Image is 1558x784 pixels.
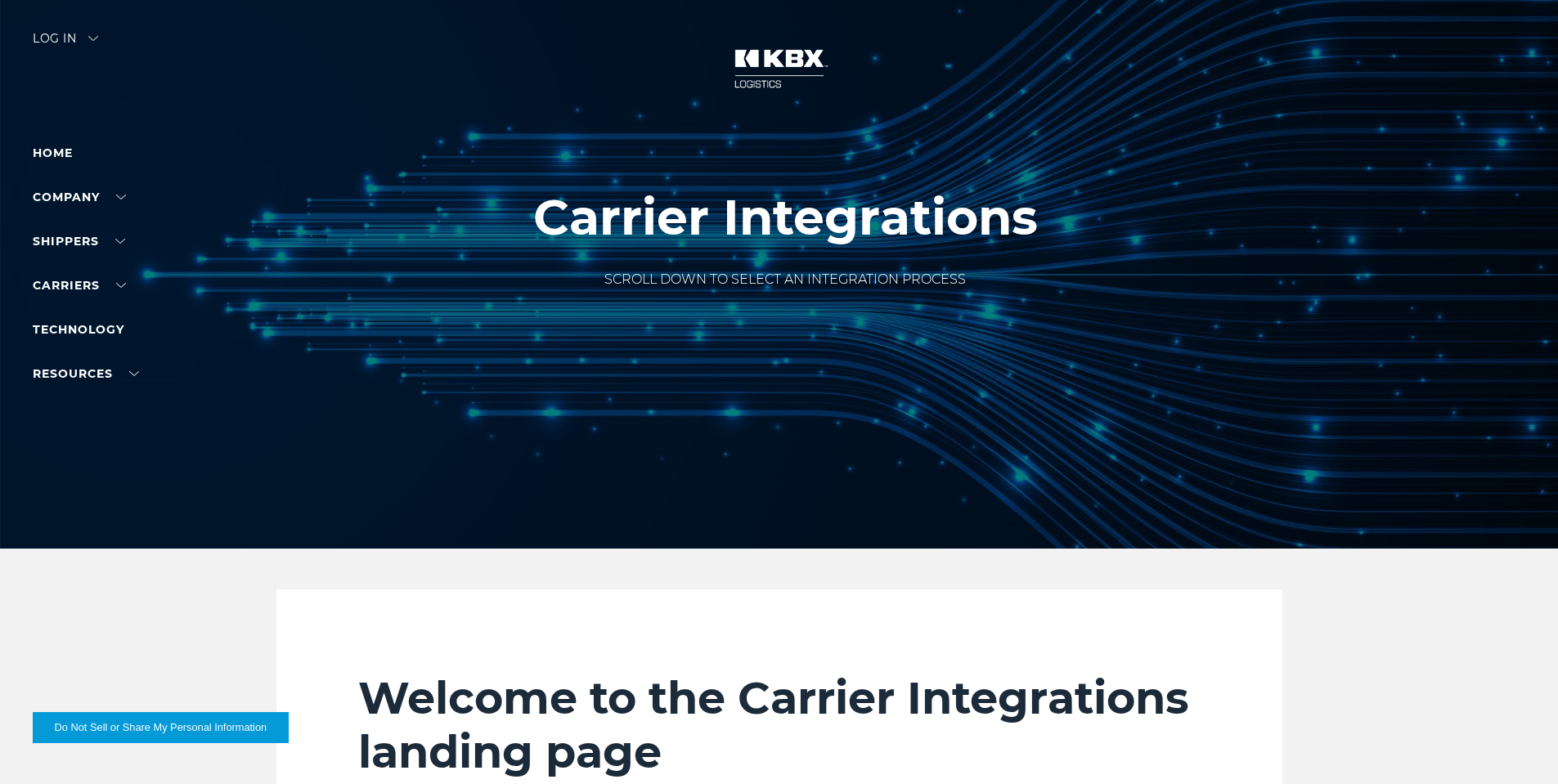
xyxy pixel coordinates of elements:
a: SHIPPERS [33,234,125,249]
h1: Carrier Integrations [533,190,1038,245]
img: kbx logo [718,33,841,105]
a: RESOURCES [33,366,139,381]
h2: Welcome to the Carrier Integrations landing page [358,671,1201,779]
div: Log in [33,33,98,56]
a: Company [33,190,126,204]
a: Home [33,146,73,160]
a: Technology [33,322,124,337]
img: arrow [88,36,98,41]
a: Carriers [33,278,126,293]
p: SCROLL DOWN TO SELECT AN INTEGRATION PROCESS [533,270,1038,289]
button: Do Not Sell or Share My Personal Information [33,712,289,743]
